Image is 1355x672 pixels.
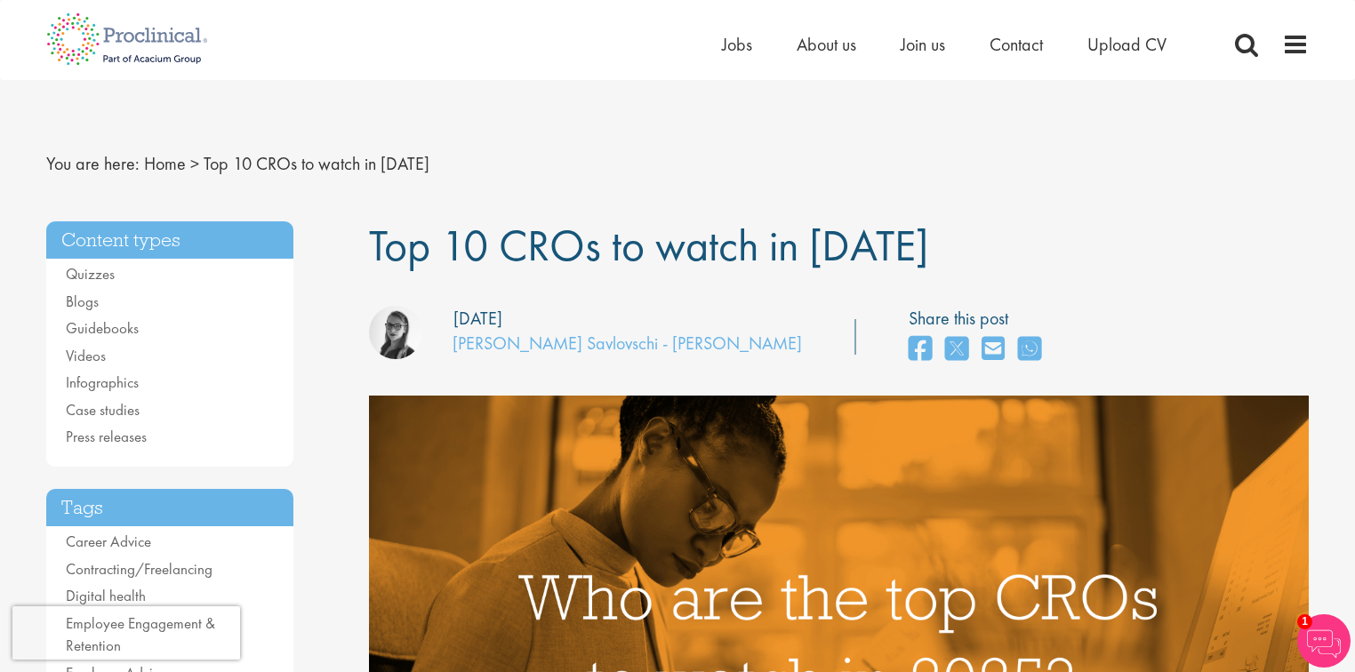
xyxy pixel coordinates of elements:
[909,331,932,369] a: share on facebook
[909,306,1050,332] label: Share this post
[46,221,293,260] h3: Content types
[66,559,212,579] a: Contracting/Freelancing
[66,400,140,420] a: Case studies
[66,586,146,605] a: Digital health
[66,372,139,392] a: Infographics
[46,152,140,175] span: You are here:
[1297,614,1312,629] span: 1
[990,33,1043,56] a: Contact
[190,152,199,175] span: >
[1297,614,1351,668] img: Chatbot
[369,306,422,359] img: Theodora Savlovschi - Wicks
[982,331,1005,369] a: share on email
[722,33,752,56] a: Jobs
[369,217,928,274] span: Top 10 CROs to watch in [DATE]
[945,331,968,369] a: share on twitter
[1087,33,1167,56] a: Upload CV
[453,332,802,355] a: [PERSON_NAME] Savlovschi - [PERSON_NAME]
[46,489,293,527] h3: Tags
[66,346,106,365] a: Videos
[204,152,429,175] span: Top 10 CROs to watch in [DATE]
[66,427,147,446] a: Press releases
[66,532,151,551] a: Career Advice
[453,306,502,332] div: [DATE]
[797,33,856,56] a: About us
[1018,331,1041,369] a: share on whats app
[144,152,186,175] a: breadcrumb link
[901,33,945,56] a: Join us
[12,606,240,660] iframe: reCAPTCHA
[66,318,139,338] a: Guidebooks
[66,292,99,311] a: Blogs
[66,264,115,284] a: Quizzes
